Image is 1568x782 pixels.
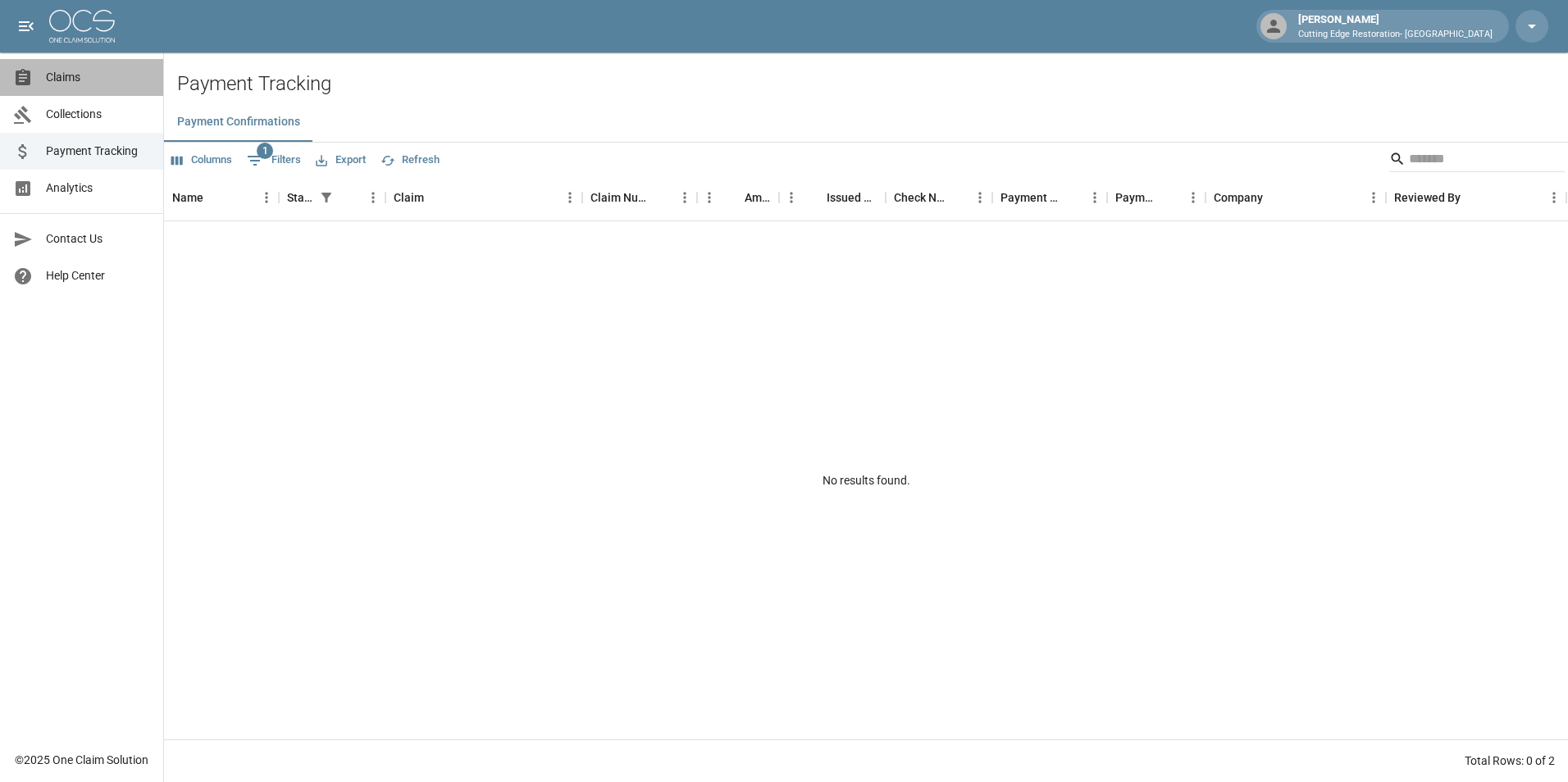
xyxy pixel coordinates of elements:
[558,185,582,210] button: Menu
[257,143,273,159] span: 1
[279,175,385,221] div: Status
[827,175,877,221] div: Issued Date
[46,180,150,197] span: Analytics
[203,186,226,209] button: Sort
[177,72,1568,96] h2: Payment Tracking
[385,175,582,221] div: Claim
[722,186,745,209] button: Sort
[745,175,771,221] div: Amount
[1292,11,1499,41] div: [PERSON_NAME]
[1389,146,1565,175] div: Search
[804,186,827,209] button: Sort
[1060,186,1083,209] button: Sort
[1263,186,1286,209] button: Sort
[46,267,150,284] span: Help Center
[779,175,886,221] div: Issued Date
[1394,175,1461,221] div: Reviewed By
[46,106,150,123] span: Collections
[1298,28,1493,42] p: Cutting Edge Restoration- [GEOGRAPHIC_DATA]
[1206,175,1386,221] div: Company
[164,221,1568,739] div: No results found.
[697,175,779,221] div: Amount
[1001,175,1060,221] div: Payment Method
[315,186,338,209] div: 1 active filter
[46,230,150,248] span: Contact Us
[1115,175,1158,221] div: Payment Type
[394,175,424,221] div: Claim
[945,186,968,209] button: Sort
[164,102,313,142] button: Payment Confirmations
[46,69,150,86] span: Claims
[1083,185,1107,210] button: Menu
[424,186,447,209] button: Sort
[582,175,697,221] div: Claim Number
[1181,185,1206,210] button: Menu
[1386,175,1566,221] div: Reviewed By
[10,10,43,43] button: open drawer
[1461,186,1484,209] button: Sort
[1542,185,1566,210] button: Menu
[1361,185,1386,210] button: Menu
[15,752,148,768] div: © 2025 One Claim Solution
[992,175,1107,221] div: Payment Method
[164,102,1568,142] div: dynamic tabs
[254,185,279,210] button: Menu
[46,143,150,160] span: Payment Tracking
[894,175,945,221] div: Check Number
[590,175,650,221] div: Claim Number
[49,10,115,43] img: ocs-logo-white-transparent.png
[172,175,203,221] div: Name
[1465,752,1555,769] div: Total Rows: 0 of 2
[338,186,361,209] button: Sort
[167,148,236,173] button: Select columns
[243,148,305,174] button: Show filters
[886,175,992,221] div: Check Number
[312,148,370,173] button: Export
[697,185,722,210] button: Menu
[361,185,385,210] button: Menu
[287,175,315,221] div: Status
[1214,175,1263,221] div: Company
[779,185,804,210] button: Menu
[376,148,444,173] button: Refresh
[164,175,279,221] div: Name
[672,185,697,210] button: Menu
[650,186,672,209] button: Sort
[1158,186,1181,209] button: Sort
[968,185,992,210] button: Menu
[315,186,338,209] button: Show filters
[1107,175,1206,221] div: Payment Type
